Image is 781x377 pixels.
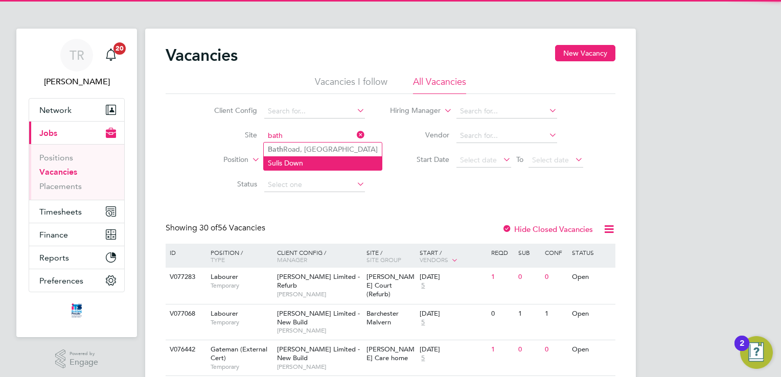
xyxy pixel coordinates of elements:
span: 20 [113,42,126,55]
span: Finance [39,230,68,240]
div: Site / [364,244,418,268]
label: Client Config [198,106,257,115]
a: Placements [39,181,82,191]
span: Timesheets [39,207,82,217]
input: Search for... [264,129,365,143]
b: Bath [268,145,283,154]
div: Open [569,268,614,287]
a: Positions [39,153,73,162]
div: [DATE] [420,345,486,354]
li: All Vacancies [413,76,466,94]
a: 20 [101,39,121,72]
span: 30 of [199,223,218,233]
span: Labourer [211,272,238,281]
div: Open [569,304,614,323]
span: Temporary [211,363,272,371]
div: 1 [516,304,542,323]
span: Manager [277,255,307,264]
span: [PERSON_NAME] Limited - New Build [277,345,360,362]
span: [PERSON_NAME] Limited - New Build [277,309,360,326]
div: ID [167,244,203,261]
button: Reports [29,246,124,269]
button: Finance [29,223,124,246]
a: Powered byEngage [55,349,99,369]
div: Status [569,244,614,261]
span: To [513,153,526,166]
a: Go to home page [29,302,125,319]
span: Vendors [420,255,448,264]
button: Preferences [29,269,124,292]
span: Labourer [211,309,238,318]
span: Tanya Rowse [29,76,125,88]
span: TR [70,49,84,62]
span: Network [39,105,72,115]
button: Timesheets [29,200,124,223]
span: [PERSON_NAME] Care home [366,345,415,362]
span: Select date [460,155,497,164]
li: Road, [GEOGRAPHIC_DATA] [264,143,382,156]
div: V077283 [167,268,203,287]
div: [DATE] [420,310,486,318]
div: 0 [542,340,569,359]
span: Barchester Malvern [366,309,399,326]
span: Engage [70,358,98,367]
label: Site [198,130,257,139]
span: Temporary [211,281,272,290]
button: New Vacancy [555,45,615,61]
input: Select one [264,178,365,192]
div: [DATE] [420,273,486,281]
div: Conf [542,244,569,261]
button: Open Resource Center, 2 new notifications [740,336,773,369]
span: [PERSON_NAME] Limited - Refurb [277,272,360,290]
label: Hide Closed Vacancies [502,224,593,234]
div: 1 [489,340,515,359]
label: Start Date [390,155,449,164]
span: [PERSON_NAME] Court (Refurb) [366,272,415,298]
img: itsconstruction-logo-retina.png [70,302,84,319]
input: Search for... [456,104,557,119]
span: 5 [420,281,426,290]
span: Type [211,255,225,264]
div: 1 [489,268,515,287]
nav: Main navigation [16,29,137,337]
div: Position / [203,244,274,268]
li: Sulis Down [264,156,382,170]
div: 0 [489,304,515,323]
span: Gateman (External Cert) [211,345,267,362]
span: Site Group [366,255,401,264]
input: Search for... [264,104,365,119]
span: Temporary [211,318,272,326]
div: Open [569,340,614,359]
span: 5 [420,354,426,363]
span: Preferences [39,276,83,286]
span: Reports [39,253,69,263]
span: Jobs [39,128,57,138]
a: Vacancies [39,167,77,177]
div: 0 [516,340,542,359]
span: [PERSON_NAME] [277,363,361,371]
span: 56 Vacancies [199,223,265,233]
a: TR[PERSON_NAME] [29,39,125,88]
span: [PERSON_NAME] [277,290,361,298]
h2: Vacancies [166,45,238,65]
div: Jobs [29,144,124,200]
input: Search for... [456,129,557,143]
div: Reqd [489,244,515,261]
li: Vacancies I follow [315,76,387,94]
span: Select date [532,155,569,164]
button: Jobs [29,122,124,144]
label: Vendor [390,130,449,139]
div: Client Config / [274,244,364,268]
div: 0 [542,268,569,287]
div: V076442 [167,340,203,359]
label: Position [190,155,248,165]
div: Sub [516,244,542,261]
div: V077068 [167,304,203,323]
label: Status [198,179,257,188]
span: 5 [420,318,426,327]
div: Showing [166,223,267,233]
button: Network [29,99,124,121]
div: Start / [417,244,489,269]
span: [PERSON_NAME] [277,326,361,335]
label: Hiring Manager [382,106,441,116]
